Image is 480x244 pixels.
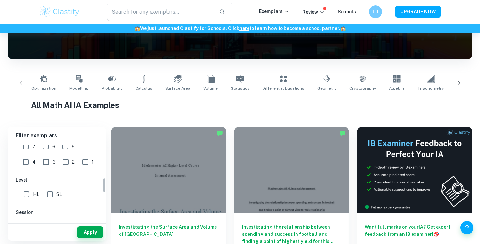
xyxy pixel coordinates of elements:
[372,8,379,15] h6: LU
[216,130,223,136] img: Marked
[165,85,190,91] span: Surface Area
[338,9,356,14] a: Schools
[102,85,122,91] span: Probability
[69,85,88,91] span: Modelling
[16,176,98,183] h6: Level
[33,191,39,198] span: HL
[135,26,140,31] span: 🏫
[340,26,346,31] span: 🏫
[32,158,36,166] span: 4
[77,226,103,238] button: Apply
[239,26,249,31] a: here
[8,127,106,145] h6: Filter exemplars
[107,3,214,21] input: Search for any exemplars...
[433,232,439,237] span: 🎯
[339,130,346,136] img: Marked
[369,5,382,18] button: LU
[31,99,449,111] h1: All Math AI IA Examples
[56,191,62,198] span: SL
[231,85,249,91] span: Statistics
[418,85,444,91] span: Trigonometry
[72,143,75,150] span: 5
[357,127,472,213] img: Thumbnail
[31,85,56,91] span: Optimization
[136,85,152,91] span: Calculus
[53,158,56,166] span: 3
[39,5,80,18] img: Clastify logo
[92,158,94,166] span: 1
[365,223,464,238] h6: Want full marks on your IA ? Get expert feedback from an IB examiner!
[395,6,441,18] button: UPGRADE NOW
[203,85,218,91] span: Volume
[1,25,479,32] h6: We just launched Clastify for Schools. Click to learn how to become a school partner.
[32,143,35,150] span: 7
[52,143,55,150] span: 6
[72,158,75,166] span: 2
[259,8,289,15] p: Exemplars
[389,85,405,91] span: Algebra
[460,221,473,234] button: Help and Feedback
[317,85,336,91] span: Geometry
[349,85,376,91] span: Cryptography
[30,220,45,228] span: [DATE]
[263,85,304,91] span: Differential Equations
[16,209,98,216] h6: Session
[302,9,325,16] p: Review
